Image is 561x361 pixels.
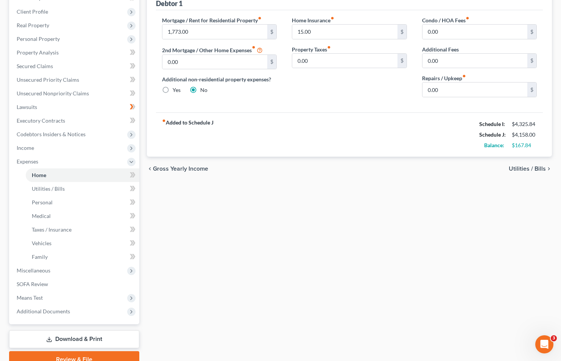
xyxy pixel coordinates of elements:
div: $ [397,25,407,39]
a: Executory Contracts [11,114,139,128]
i: fiber_manual_record [466,16,469,20]
input: -- [292,25,397,39]
label: 2nd Mortgage / Other Home Expenses [162,45,263,54]
span: Expenses [17,158,38,165]
span: Secured Claims [17,63,53,69]
span: Taxes / Insurance [32,226,72,233]
input: -- [422,82,528,97]
a: Taxes / Insurance [26,223,139,237]
span: Miscellaneous [17,267,50,274]
span: Client Profile [17,8,48,15]
label: Repairs / Upkeep [422,74,466,82]
input: -- [422,54,528,68]
span: Real Property [17,22,49,28]
a: Unsecured Priority Claims [11,73,139,87]
div: $167.84 [512,142,537,149]
span: Codebtors Insiders & Notices [17,131,86,137]
span: Home [32,172,46,178]
span: Additional Documents [17,308,70,314]
span: Personal [32,199,53,205]
strong: Schedule J: [479,131,506,138]
span: Means Test [17,294,43,301]
label: Mortgage / Rent for Residential Property [162,16,262,24]
strong: Balance: [484,142,504,148]
a: Unsecured Nonpriority Claims [11,87,139,100]
i: chevron_right [546,166,552,172]
strong: Added to Schedule J [162,119,213,151]
div: $4,325.84 [512,120,537,128]
i: fiber_manual_record [330,16,334,20]
div: $ [267,55,276,69]
div: $ [527,25,536,39]
label: Home Insurance [292,16,334,24]
label: No [200,86,207,94]
span: Unsecured Nonpriority Claims [17,90,89,96]
span: Family [32,254,48,260]
a: Utilities / Bills [26,182,139,196]
a: Lawsuits [11,100,139,114]
a: Personal [26,196,139,209]
div: $ [397,54,407,68]
i: fiber_manual_record [162,119,166,123]
span: 3 [551,335,557,341]
span: Gross Yearly Income [153,166,208,172]
span: Unsecured Priority Claims [17,76,79,83]
div: $ [267,25,276,39]
i: chevron_left [147,166,153,172]
button: chevron_left Gross Yearly Income [147,166,208,172]
button: Utilities / Bills chevron_right [509,166,552,172]
input: -- [292,54,397,68]
i: fiber_manual_record [258,16,262,20]
span: Utilities / Bills [509,166,546,172]
strong: Schedule I: [479,121,505,127]
a: Property Analysis [11,46,139,59]
input: -- [162,55,268,69]
label: Additional Fees [422,45,459,53]
label: Condo / HOA Fees [422,16,469,24]
div: $ [527,54,536,68]
span: SOFA Review [17,281,48,287]
input: -- [162,25,268,39]
div: $ [527,82,536,97]
span: Utilities / Bills [32,185,65,192]
span: Income [17,145,34,151]
span: Personal Property [17,36,60,42]
a: Secured Claims [11,59,139,73]
label: Additional non-residential property expenses? [162,75,277,83]
span: Lawsuits [17,104,37,110]
a: Home [26,168,139,182]
label: Yes [173,86,181,94]
span: Medical [32,213,51,219]
a: Family [26,250,139,264]
i: fiber_manual_record [252,45,256,49]
span: Property Analysis [17,49,59,56]
a: SOFA Review [11,277,139,291]
label: Property Taxes [292,45,331,53]
span: Vehicles [32,240,51,246]
div: $4,158.00 [512,131,537,138]
iframe: Intercom live chat [535,335,553,353]
span: Executory Contracts [17,117,65,124]
input: -- [422,25,528,39]
i: fiber_manual_record [327,45,331,49]
a: Download & Print [9,330,139,348]
i: fiber_manual_record [462,74,466,78]
a: Medical [26,209,139,223]
a: Vehicles [26,237,139,250]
